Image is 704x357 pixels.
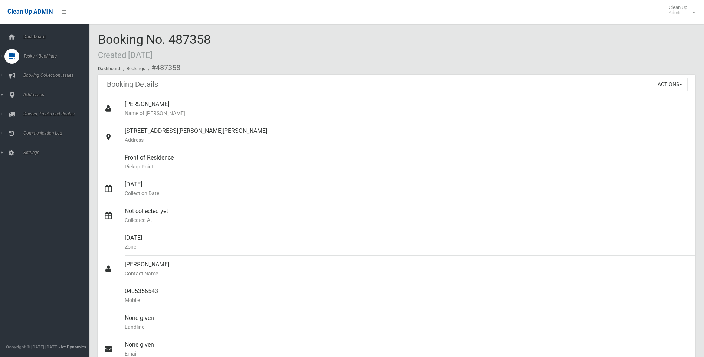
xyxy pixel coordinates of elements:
[125,296,689,305] small: Mobile
[125,135,689,144] small: Address
[98,32,211,61] span: Booking No. 487358
[125,322,689,331] small: Landline
[7,8,53,15] span: Clean Up ADMIN
[125,176,689,202] div: [DATE]
[21,73,95,78] span: Booking Collection Issues
[127,66,145,71] a: Bookings
[146,61,180,75] li: #487358
[125,202,689,229] div: Not collected yet
[125,282,689,309] div: 0405356543
[125,149,689,176] div: Front of Residence
[125,309,689,336] div: None given
[125,256,689,282] div: [PERSON_NAME]
[125,109,689,118] small: Name of [PERSON_NAME]
[98,50,153,60] small: Created [DATE]
[125,122,689,149] div: [STREET_ADDRESS][PERSON_NAME][PERSON_NAME]
[59,344,86,350] strong: Jet Dynamics
[652,78,688,91] button: Actions
[21,34,95,39] span: Dashboard
[125,229,689,256] div: [DATE]
[665,4,695,16] span: Clean Up
[6,344,58,350] span: Copyright © [DATE]-[DATE]
[21,150,95,155] span: Settings
[669,10,687,16] small: Admin
[125,162,689,171] small: Pickup Point
[21,111,95,117] span: Drivers, Trucks and Routes
[125,269,689,278] small: Contact Name
[125,216,689,225] small: Collected At
[21,92,95,97] span: Addresses
[125,189,689,198] small: Collection Date
[21,131,95,136] span: Communication Log
[125,242,689,251] small: Zone
[98,77,167,92] header: Booking Details
[98,66,120,71] a: Dashboard
[125,95,689,122] div: [PERSON_NAME]
[21,53,95,59] span: Tasks / Bookings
